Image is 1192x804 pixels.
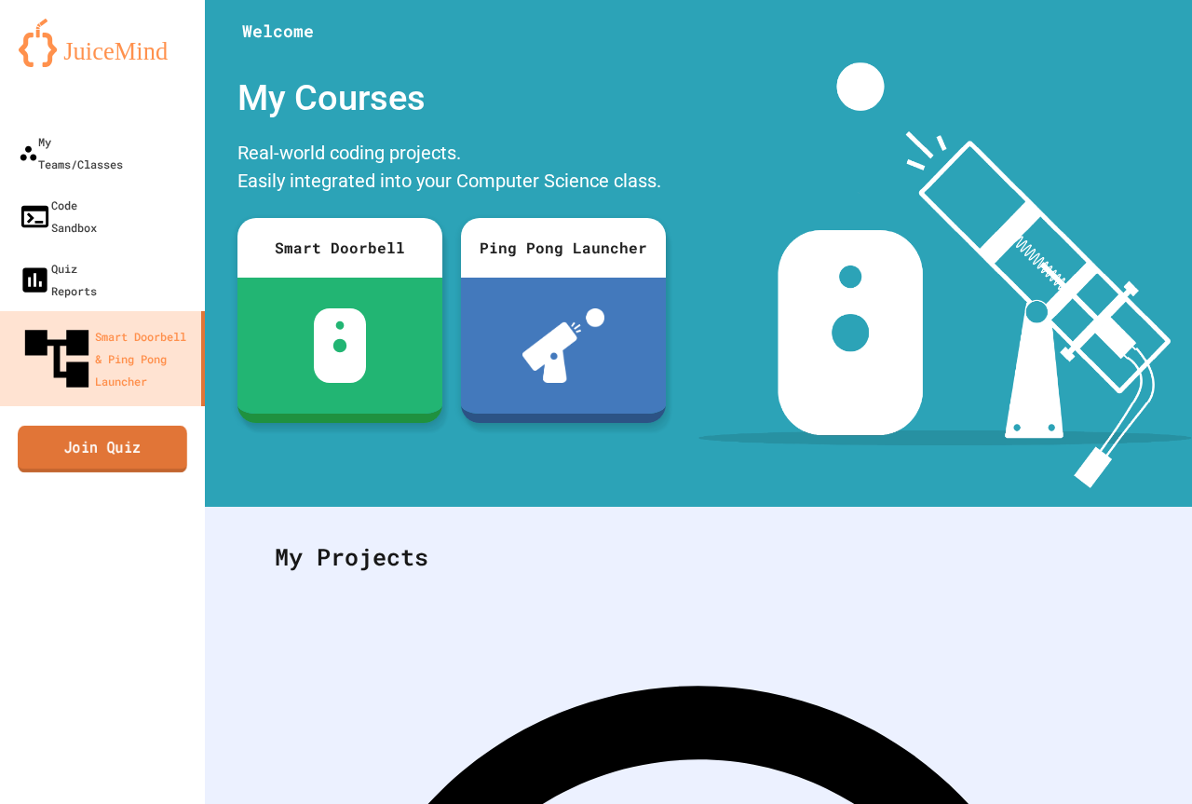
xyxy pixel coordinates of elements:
img: logo-orange.svg [19,19,186,67]
img: sdb-white.svg [314,308,367,383]
div: Quiz Reports [19,257,97,302]
div: Real-world coding projects. Easily integrated into your Computer Science class. [228,134,675,204]
div: Ping Pong Launcher [461,218,666,278]
div: Smart Doorbell [237,218,442,278]
div: Smart Doorbell & Ping Pong Launcher [19,320,194,397]
img: ppl-with-ball.png [522,308,605,383]
div: My Projects [256,521,1141,593]
div: Code Sandbox [19,194,97,238]
a: Join Quiz [18,426,187,472]
img: banner-image-my-projects.png [698,62,1192,488]
div: My Courses [228,62,675,134]
div: My Teams/Classes [19,130,123,175]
